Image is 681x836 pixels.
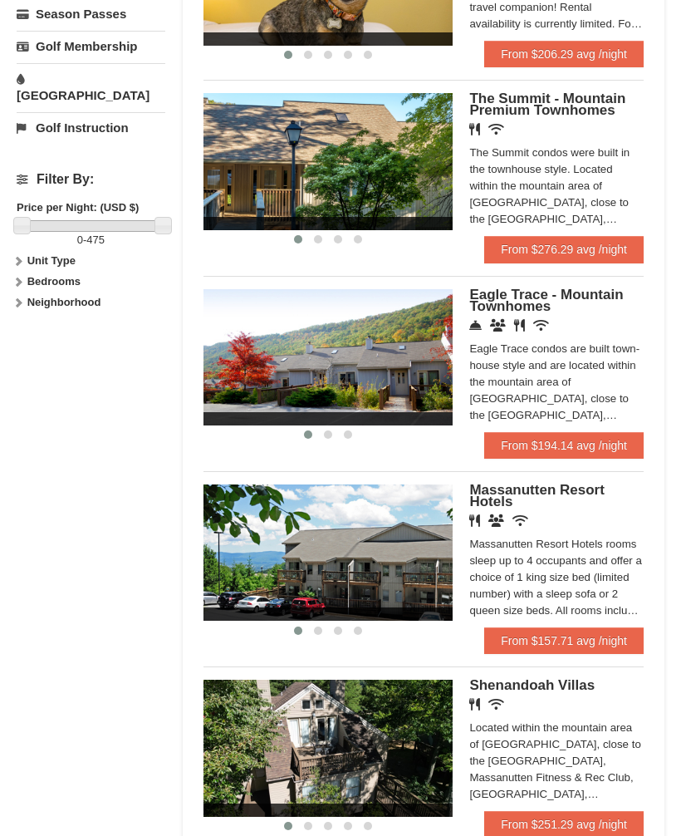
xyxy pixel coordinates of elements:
span: Eagle Trace - Mountain Townhomes [469,287,623,314]
strong: Bedrooms [27,275,81,288]
strong: Price per Night: (USD $) [17,201,139,214]
i: Restaurant [469,698,480,711]
i: Restaurant [469,123,480,135]
i: Wireless Internet (free) [488,698,504,711]
a: From $276.29 avg /night [484,236,644,263]
div: The Summit condos were built in the townhouse style. Located within the mountain area of [GEOGRAP... [469,145,644,228]
i: Wireless Internet (free) [512,514,528,527]
label: - [17,232,165,248]
div: Massanutten Resort Hotels rooms sleep up to 4 occupants and offer a choice of 1 king size bed (li... [469,536,644,619]
strong: Unit Type [27,254,76,267]
i: Restaurant [514,319,525,332]
div: Eagle Trace condos are built town-house style and are located within the mountain area of [GEOGRA... [469,341,644,424]
span: 0 [77,234,83,246]
a: Golf Instruction [17,112,165,143]
a: From $157.71 avg /night [484,627,644,654]
span: Massanutten Resort Hotels [469,482,604,509]
i: Banquet Facilities [488,514,504,527]
i: Wireless Internet (free) [488,123,504,135]
h4: Filter By: [17,172,165,187]
i: Conference Facilities [490,319,506,332]
span: Shenandoah Villas [469,677,595,693]
div: Located within the mountain area of [GEOGRAPHIC_DATA], close to the [GEOGRAPHIC_DATA], Massanutte... [469,720,644,803]
a: From $194.14 avg /night [484,432,644,459]
a: [GEOGRAPHIC_DATA] [17,63,165,111]
i: Concierge Desk [469,319,482,332]
i: Restaurant [469,514,480,527]
a: Golf Membership [17,31,165,61]
span: The Summit - Mountain Premium Townhomes [469,91,625,118]
i: Wireless Internet (free) [533,319,549,332]
strong: Neighborhood [27,296,101,308]
a: From $206.29 avg /night [484,41,644,67]
span: 475 [86,234,105,246]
